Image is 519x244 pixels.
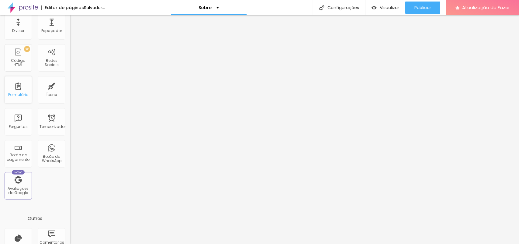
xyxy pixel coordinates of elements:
font: Sobre [199,5,212,11]
img: view-1.svg [372,5,377,10]
font: Configurações [327,5,359,11]
font: Espaçador [41,28,62,33]
font: Editor de páginas [45,5,84,11]
img: Ícone [319,5,324,10]
font: Botão de pagamento [7,152,30,162]
font: Avaliações do Google [8,186,29,195]
font: Ícone [47,92,57,97]
font: Redes Sociais [45,58,59,67]
button: Visualizar [365,2,405,14]
font: Divisor [12,28,24,33]
font: Outros [28,215,42,221]
font: Publicar [414,5,431,11]
font: Perguntas [9,124,28,129]
font: Temporizador [40,124,66,129]
font: Código HTML [11,58,26,67]
font: Botão do WhatsApp [42,154,61,163]
font: Formulário [8,92,28,97]
font: Salvador... [84,5,105,11]
iframe: Editor [70,15,519,244]
font: Visualizar [380,5,399,11]
button: Publicar [405,2,440,14]
font: Atualização do Fazer [462,4,510,11]
font: Novo [14,171,22,174]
